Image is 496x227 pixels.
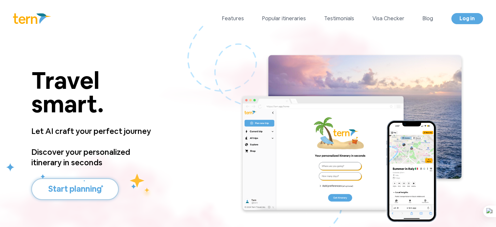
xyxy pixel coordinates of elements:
[451,13,483,24] a: Log in
[13,13,51,24] img: Logo
[31,116,161,147] p: Let AI craft your perfect journey
[31,69,161,116] p: Travel smart.
[423,15,433,23] a: Blog
[372,15,404,23] a: Visa Checker
[239,53,465,226] img: main.4bdb0901.png
[222,15,244,23] a: Features
[31,178,119,200] button: Start planning
[31,147,161,168] p: Discover your personalized itinerary in seconds
[324,15,354,23] a: Testimonials
[459,15,475,22] span: Log in
[262,15,306,23] a: Popular itineraries
[126,172,153,199] img: yellow_stars.fff7e055.svg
